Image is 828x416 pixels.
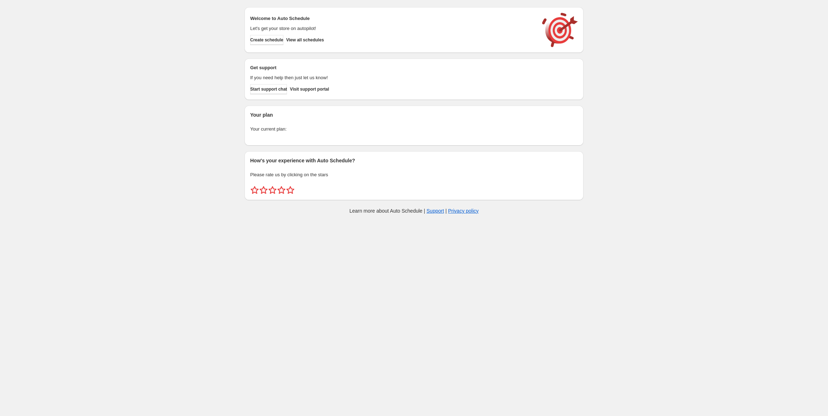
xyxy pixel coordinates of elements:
span: Create schedule [250,37,283,43]
a: Support [426,208,444,214]
p: Let's get your store on autopilot! [250,25,535,32]
h2: How's your experience with Auto Schedule? [250,157,578,164]
p: Your current plan: [250,126,578,133]
p: Learn more about Auto Schedule | | [349,207,479,214]
a: Visit support portal [290,84,329,94]
span: View all schedules [286,37,324,43]
p: If you need help then just let us know! [250,74,535,81]
h2: Your plan [250,111,578,118]
a: Privacy policy [448,208,479,214]
h2: Get support [250,64,535,71]
a: Start support chat [250,84,287,94]
button: Create schedule [250,35,283,45]
h2: Welcome to Auto Schedule [250,15,535,22]
button: View all schedules [286,35,324,45]
p: Please rate us by clicking on the stars [250,171,578,178]
span: Visit support portal [290,86,329,92]
span: Start support chat [250,86,287,92]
